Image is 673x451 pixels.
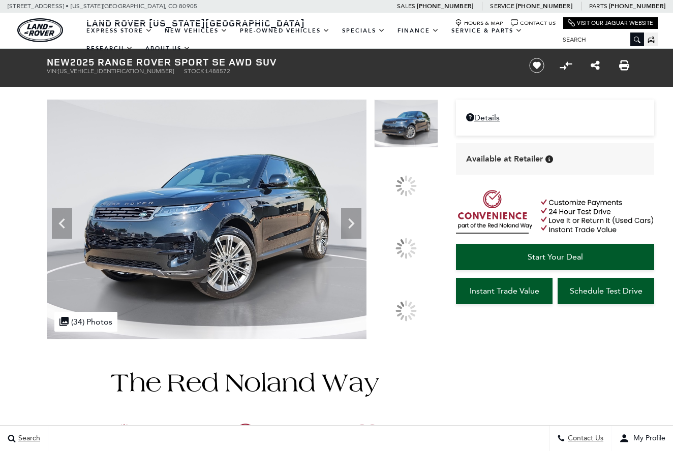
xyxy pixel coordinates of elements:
span: Contact Us [565,434,603,443]
span: Sales [397,3,415,10]
span: Parts [589,3,607,10]
a: land-rover [17,18,63,42]
strong: New [47,55,70,69]
button: Compare vehicle [558,58,573,73]
a: New Vehicles [159,22,234,40]
span: Available at Retailer [466,153,543,165]
a: Start Your Deal [456,244,654,270]
span: Instant Trade Value [470,286,539,296]
img: New 2025 Santorini Black Land Rover SE image 1 [47,100,366,339]
nav: Main Navigation [80,22,555,57]
div: Vehicle is in stock and ready for immediate delivery. Due to demand, availability is subject to c... [545,155,553,163]
span: [US_VEHICLE_IDENTIFICATION_NUMBER] [58,68,174,75]
a: Share this New 2025 Range Rover Sport SE AWD SUV [591,59,600,72]
button: Save vehicle [526,57,548,74]
img: Land Rover [17,18,63,42]
h1: 2025 Range Rover Sport SE AWD SUV [47,56,512,68]
span: L488572 [206,68,230,75]
a: Contact Us [511,19,556,27]
span: Search [16,434,40,443]
a: Instant Trade Value [456,278,553,304]
a: Hours & Map [455,19,503,27]
a: Service & Parts [445,22,529,40]
a: Specials [336,22,391,40]
a: Research [80,40,139,57]
img: New 2025 Santorini Black Land Rover SE image 1 [374,100,438,148]
div: (34) Photos [54,312,117,332]
a: Print this New 2025 Range Rover Sport SE AWD SUV [619,59,629,72]
span: Land Rover [US_STATE][GEOGRAPHIC_DATA] [86,17,305,29]
a: [PHONE_NUMBER] [516,2,572,10]
a: [PHONE_NUMBER] [609,2,665,10]
a: [PHONE_NUMBER] [417,2,473,10]
span: Service [490,3,514,10]
a: Schedule Test Drive [558,278,654,304]
a: [STREET_ADDRESS] • [US_STATE][GEOGRAPHIC_DATA], CO 80905 [8,3,197,10]
button: user-profile-menu [611,426,673,451]
a: Finance [391,22,445,40]
a: Land Rover [US_STATE][GEOGRAPHIC_DATA] [80,17,311,29]
span: My Profile [629,434,665,443]
a: Visit Our Jaguar Website [568,19,653,27]
span: Stock: [184,68,206,75]
input: Search [555,34,644,46]
a: Details [466,113,644,122]
span: Start Your Deal [528,252,583,262]
a: Pre-Owned Vehicles [234,22,336,40]
span: Schedule Test Drive [570,286,643,296]
a: EXPRESS STORE [80,22,159,40]
a: About Us [139,40,197,57]
span: VIN: [47,68,58,75]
